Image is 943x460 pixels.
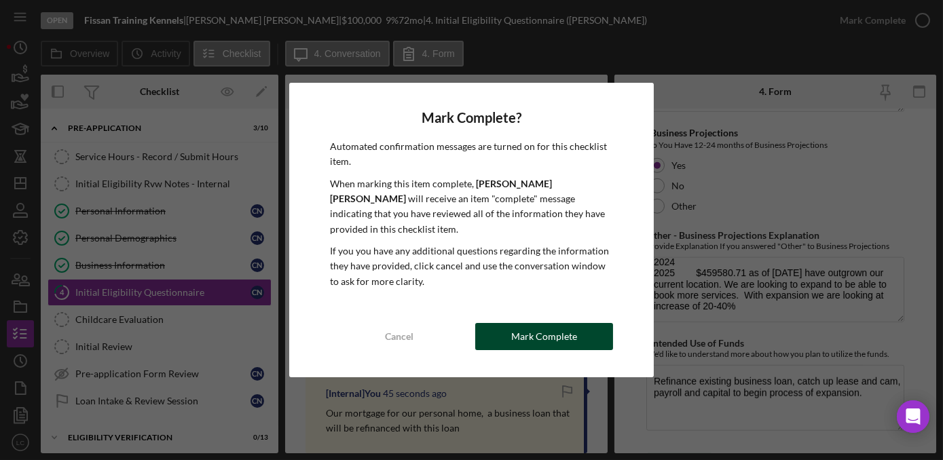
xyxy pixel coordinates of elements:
[330,323,468,350] button: Cancel
[511,323,577,350] div: Mark Complete
[330,244,613,289] p: If you you have any additional questions regarding the information they have provided, click canc...
[330,176,613,237] p: When marking this item complete, will receive an item "complete" message indicating that you have...
[330,178,552,204] b: [PERSON_NAME] [PERSON_NAME]
[330,110,613,126] h4: Mark Complete?
[385,323,413,350] div: Cancel
[475,323,613,350] button: Mark Complete
[897,400,929,433] div: Open Intercom Messenger
[330,139,613,170] p: Automated confirmation messages are turned on for this checklist item.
